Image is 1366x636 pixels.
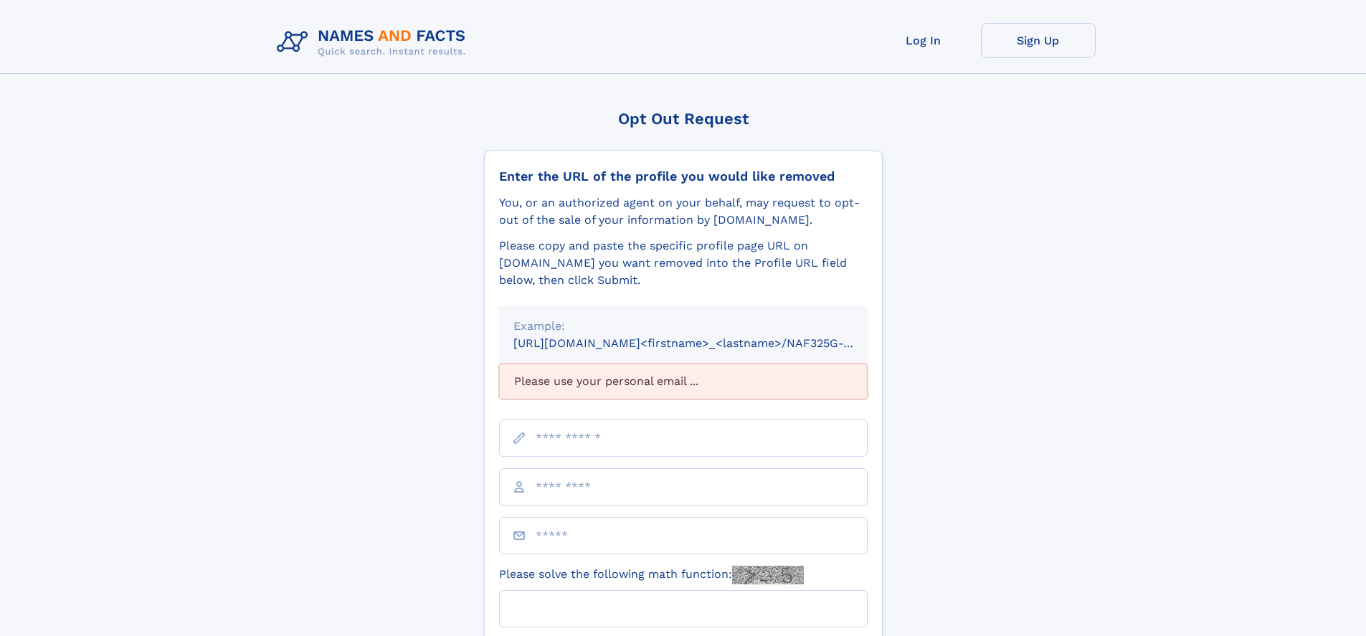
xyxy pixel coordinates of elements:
div: Please use your personal email ... [499,364,868,399]
div: Opt Out Request [484,110,883,128]
div: Please copy and paste the specific profile page URL on [DOMAIN_NAME] you want removed into the Pr... [499,237,868,289]
a: Sign Up [981,23,1096,58]
small: [URL][DOMAIN_NAME]<firstname>_<lastname>/NAF325G-xxxxxxxx [513,336,895,350]
div: Enter the URL of the profile you would like removed [499,169,868,184]
div: Example: [513,318,853,335]
a: Log In [866,23,981,58]
img: Logo Names and Facts [271,23,478,62]
label: Please solve the following math function: [499,566,804,584]
div: You, or an authorized agent on your behalf, may request to opt-out of the sale of your informatio... [499,194,868,229]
